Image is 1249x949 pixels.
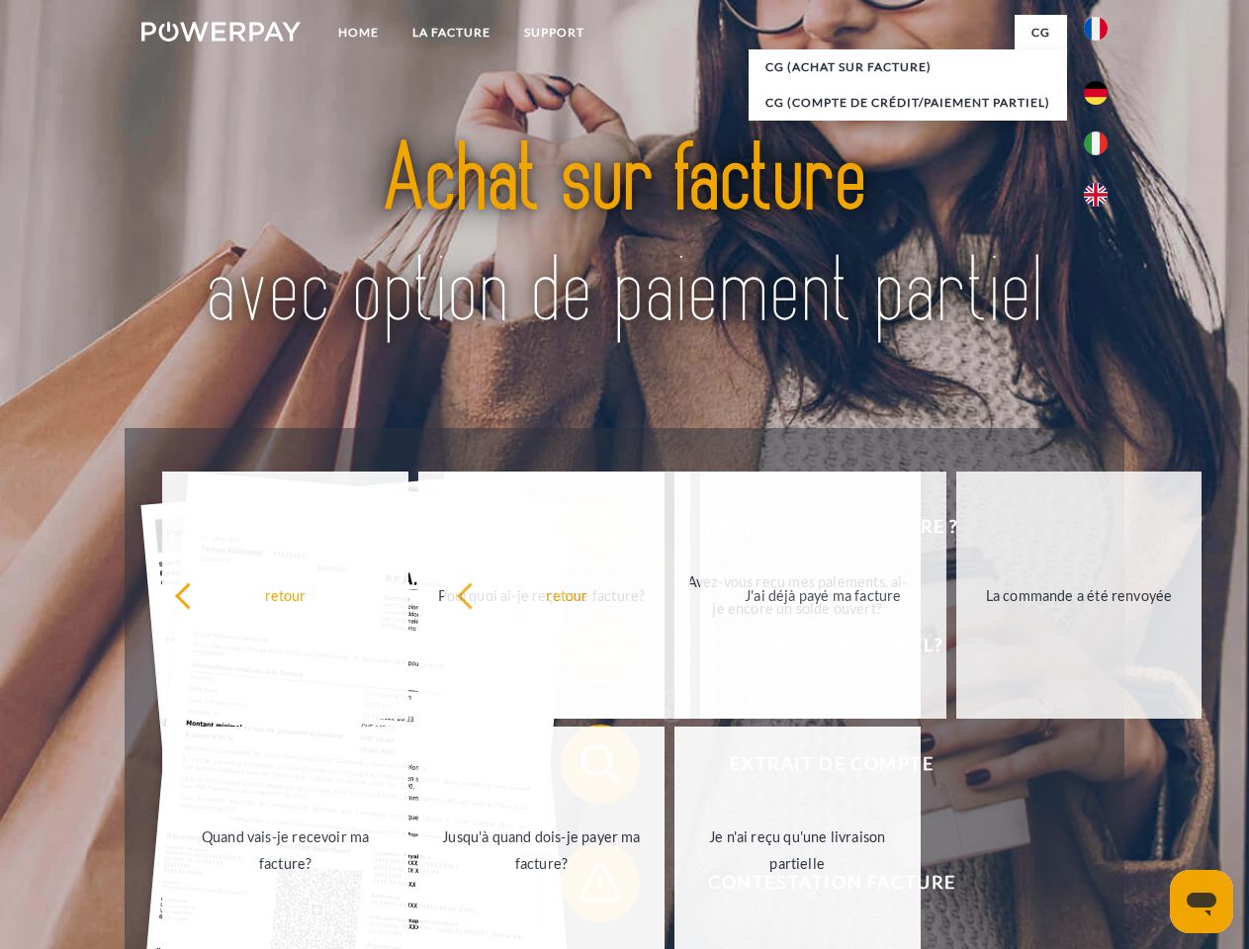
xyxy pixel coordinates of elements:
[1084,183,1108,207] img: en
[1084,17,1108,41] img: fr
[968,581,1191,608] div: La commande a été renvoyée
[141,22,301,42] img: logo-powerpay-white.svg
[396,15,507,50] a: LA FACTURE
[686,823,909,877] div: Je n'ai reçu qu'une livraison partielle
[174,823,397,877] div: Quand vais-je recevoir ma facture?
[1084,81,1108,105] img: de
[174,581,397,608] div: retour
[321,15,396,50] a: Home
[430,823,653,877] div: Jusqu'à quand dois-je payer ma facture?
[507,15,601,50] a: Support
[1015,15,1067,50] a: CG
[749,49,1067,85] a: CG (achat sur facture)
[1170,870,1233,933] iframe: Bouton de lancement de la fenêtre de messagerie
[712,581,935,608] div: J'ai déjà payé ma facture
[749,85,1067,121] a: CG (Compte de crédit/paiement partiel)
[189,95,1060,379] img: title-powerpay_fr.svg
[1084,131,1108,155] img: it
[456,581,678,608] div: retour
